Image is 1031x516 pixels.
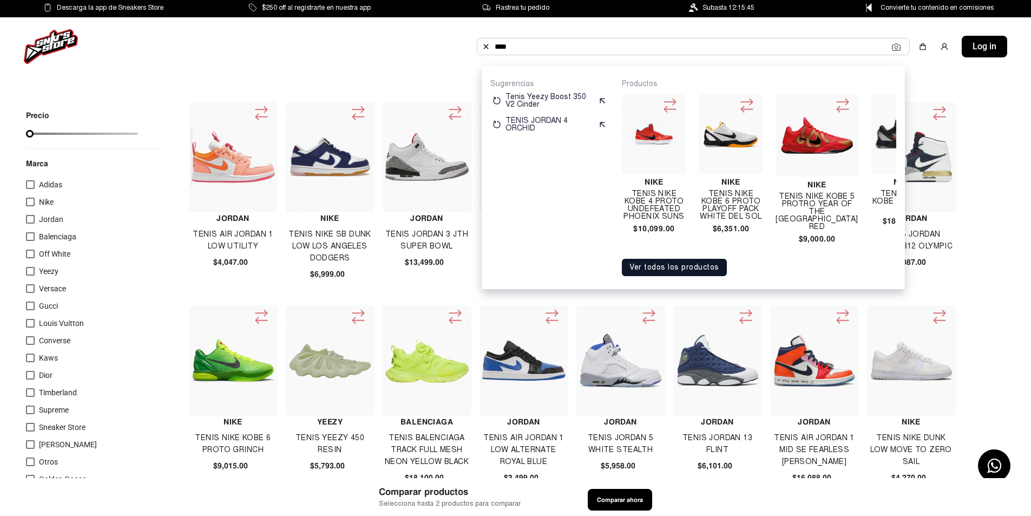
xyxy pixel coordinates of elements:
img: TENIS NIKE KOBE 5 PROTRO YEAR OF THE MAMBA UNIVERSITY RED [780,99,853,172]
img: shopping [918,42,927,51]
span: $5,958.00 [601,460,635,472]
h4: Tenis Nike Kobe 6 Proto Grinch [189,432,277,456]
span: Versace [39,284,66,293]
span: Jordan [39,215,63,224]
h4: TENIS BALENCIAGA TRACK FULL MESH NEON YELLOW BLACK [383,432,471,468]
img: Tenis Jordan 13 Flint [676,319,759,402]
p: Productos [622,79,896,89]
h4: Tenis Yeezy 450 Resin [286,432,374,456]
button: Comparar ahora [588,489,652,511]
h4: Jordan [189,212,277,224]
p: Tenis Yeezy Boost 350 V2 Cinder [505,93,594,108]
img: restart.svg [492,96,501,105]
h4: Tenis Jordan 5 White Stealth [576,432,665,456]
h4: Jordan [576,416,665,428]
span: $6,101.00 [698,460,732,472]
img: Tenis Yeezy 450 Resin [288,343,372,380]
h4: Tenis Nike Kobe 4 Proto Undefeated Phoenix Suns [622,190,686,220]
img: Tenis Nike Kobe 6 Proto Grinch [192,319,275,402]
span: $13,499.00 [405,257,444,268]
img: Control Point Icon [862,3,876,12]
span: Comparar productos [379,485,521,499]
h4: Balenciaga [383,416,471,428]
img: Cámara [892,43,901,51]
span: $6,999.00 [310,269,345,280]
h4: Jordan [480,416,568,428]
h4: Tenis Nike Kobe 6 Proto Playoff Pack White Del Sol [699,190,763,220]
span: Rastrea tu pedido [496,2,549,14]
img: Tenis Nike Kobe 4 Proto Undefeated Phoenix Suns [626,121,681,147]
span: Log in [973,40,996,53]
span: Adidas [39,180,62,189]
img: Tenis Air Jordan 1 Mid Se Fearless Melody Ehsani [773,334,856,388]
h4: Nike [776,181,858,188]
img: TENIS BALENCIAGA TRACK FULL MESH NEON YELLOW BLACK [385,339,469,383]
p: Sugerencias [490,79,609,89]
h4: $18,584.00 [871,217,935,225]
h4: Jordan [673,416,761,428]
span: Kaws [39,354,58,362]
span: Off White [39,250,70,258]
span: $16,088.00 [792,472,831,484]
span: Louis Vuitton [39,319,84,328]
span: $3,499.00 [504,472,539,484]
img: restart.svg [492,120,501,129]
span: Gucci [39,302,58,310]
h4: Tenis Nike Sb Dunk Low Los Angeles Dodgers [286,228,374,264]
span: Balenciaga [39,232,76,241]
h4: Nike [189,416,277,428]
h4: $9,000.00 [776,235,858,243]
h4: $10,099.00 [622,225,686,232]
h4: TENIS JORDAN 3 JTH SUPER BOWL [383,228,471,252]
h4: Nike [699,178,763,186]
span: Golden Goose [39,475,86,484]
img: suggest.svg [598,120,607,129]
h4: Yeezy [286,416,374,428]
span: Selecciona hasta 2 productos para comparar [379,499,521,509]
img: Tenis Jordan Legacy 312 Olympic [870,115,953,199]
h4: Jordan [867,212,955,224]
img: TENIS JORDAN 3 JTH SUPER BOWL [385,115,469,199]
h4: Adidas [480,212,568,224]
h4: Tenis Jordan Legacy 312 Olympic [867,228,955,252]
img: suggest.svg [598,96,607,105]
span: Sneaker Store [39,423,86,432]
h4: TENIS AIR JORDAN 1 LOW ALTERNATE ROYAL BLUE [480,432,568,468]
span: $18,100.00 [405,472,444,484]
h4: Jordan [383,212,471,224]
h4: TENIS NIKE KOBE 5 PROTRO YEAR OF THE [GEOGRAPHIC_DATA] RED [776,193,858,231]
span: [PERSON_NAME] [39,440,97,449]
span: $5,087.00 [891,257,926,268]
span: Yeezy [39,267,58,276]
h4: Tenis Nike Kobe 7 Galaxy As [871,190,935,213]
span: Otros [39,458,58,466]
span: Convierte tu contenido en comisiones [881,2,994,14]
h4: $6,351.00 [699,225,763,232]
h4: Tenis Air Jordan 1 Mid Se Fearless [PERSON_NAME] [770,432,858,468]
img: logo [24,29,78,64]
h4: Tenis Air Jordan 1 Low Utility [189,228,277,252]
h4: Jordan [770,416,858,428]
img: Tenis Nike Sb Dunk Low Los Angeles Dodgers [288,127,372,187]
p: Marca [26,158,163,169]
img: Tenis Jordan 5 White Stealth [579,319,662,402]
span: Subasta 12:15:45 [702,2,754,14]
h4: Tenis Jordan 13 Flint [673,432,761,456]
h4: TENIS ADIDAS SAMBA OG SPORTY & RICH CREAM BLUE [480,228,568,264]
h4: Tenis Nike Dunk Low Move To Zero Sail [867,432,955,468]
span: Converse [39,336,70,345]
h4: Nike [867,416,955,428]
span: $5,793.00 [310,460,345,472]
p: Precio [26,112,138,119]
span: $4,270.00 [891,472,926,484]
span: Nike [39,198,54,206]
img: Tenis Nike Kobe 6 Proto Playoff Pack White Del Sol [703,107,758,162]
span: $4,047.00 [213,257,248,268]
h4: Nike [871,178,935,186]
img: TENIS AIR JORDAN 1 LOW ALTERNATE ROYAL BLUE [482,319,566,402]
img: user [940,42,949,51]
img: Buscar [482,42,490,51]
span: Dior [39,371,52,380]
p: TENIS JORDAN 4 ORCHID [505,117,594,132]
img: Tenis Nike Dunk Low Move To Zero Sail [870,341,953,381]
